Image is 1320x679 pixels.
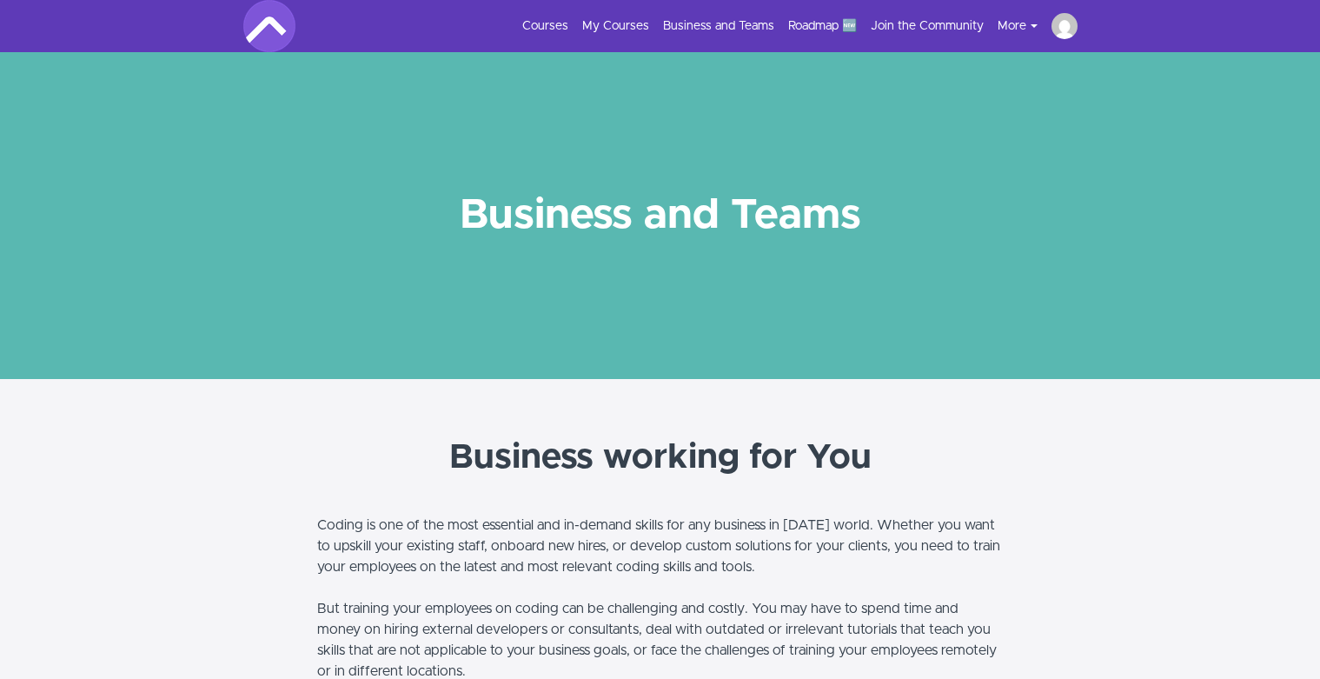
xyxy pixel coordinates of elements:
[449,440,872,475] strong: Business working for You
[522,17,568,35] a: Courses
[582,17,649,35] a: My Courses
[788,17,857,35] a: Roadmap 🆕
[663,17,774,35] a: Business and Teams
[871,17,984,35] a: Join the Community
[1051,13,1078,39] img: vbrunda2@gmail.com
[460,195,861,236] strong: Business and Teams
[998,17,1051,35] button: More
